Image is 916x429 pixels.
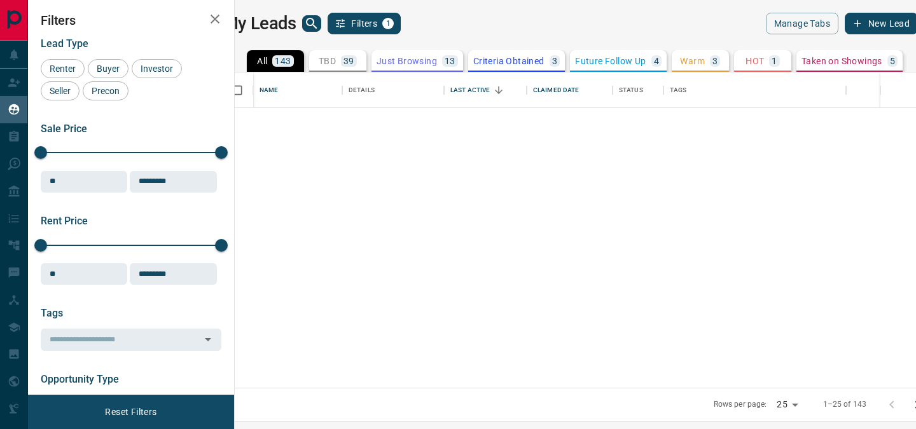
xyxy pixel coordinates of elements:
[801,57,882,65] p: Taken on Showings
[136,64,177,74] span: Investor
[132,59,182,78] div: Investor
[342,72,444,108] div: Details
[533,72,579,108] div: Claimed Date
[619,72,643,108] div: Status
[384,19,392,28] span: 1
[343,57,354,65] p: 39
[260,72,279,108] div: Name
[199,330,217,348] button: Open
[772,57,777,65] p: 1
[450,72,490,108] div: Last Active
[41,81,80,100] div: Seller
[41,37,88,50] span: Lead Type
[41,13,221,28] h2: Filters
[654,57,659,65] p: 4
[45,86,75,96] span: Seller
[377,57,437,65] p: Just Browsing
[349,72,375,108] div: Details
[823,399,866,410] p: 1–25 of 143
[670,72,687,108] div: Tags
[712,57,718,65] p: 3
[223,13,296,34] h1: My Leads
[41,373,119,385] span: Opportunity Type
[552,57,557,65] p: 3
[714,399,767,410] p: Rows per page:
[87,86,124,96] span: Precon
[319,57,336,65] p: TBD
[772,395,802,414] div: 25
[680,57,705,65] p: Warm
[444,72,527,108] div: Last Active
[88,59,128,78] div: Buyer
[527,72,613,108] div: Claimed Date
[275,57,291,65] p: 143
[328,13,401,34] button: Filters1
[575,57,646,65] p: Future Follow Up
[97,401,165,423] button: Reset Filters
[41,307,63,319] span: Tags
[253,72,342,108] div: Name
[445,57,455,65] p: 13
[83,81,128,100] div: Precon
[490,81,508,99] button: Sort
[766,13,838,34] button: Manage Tabs
[746,57,764,65] p: HOT
[41,123,87,135] span: Sale Price
[890,57,895,65] p: 5
[41,215,88,227] span: Rent Price
[41,59,85,78] div: Renter
[663,72,846,108] div: Tags
[473,57,545,65] p: Criteria Obtained
[257,57,267,65] p: All
[45,64,80,74] span: Renter
[613,72,663,108] div: Status
[302,15,321,32] button: search button
[92,64,124,74] span: Buyer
